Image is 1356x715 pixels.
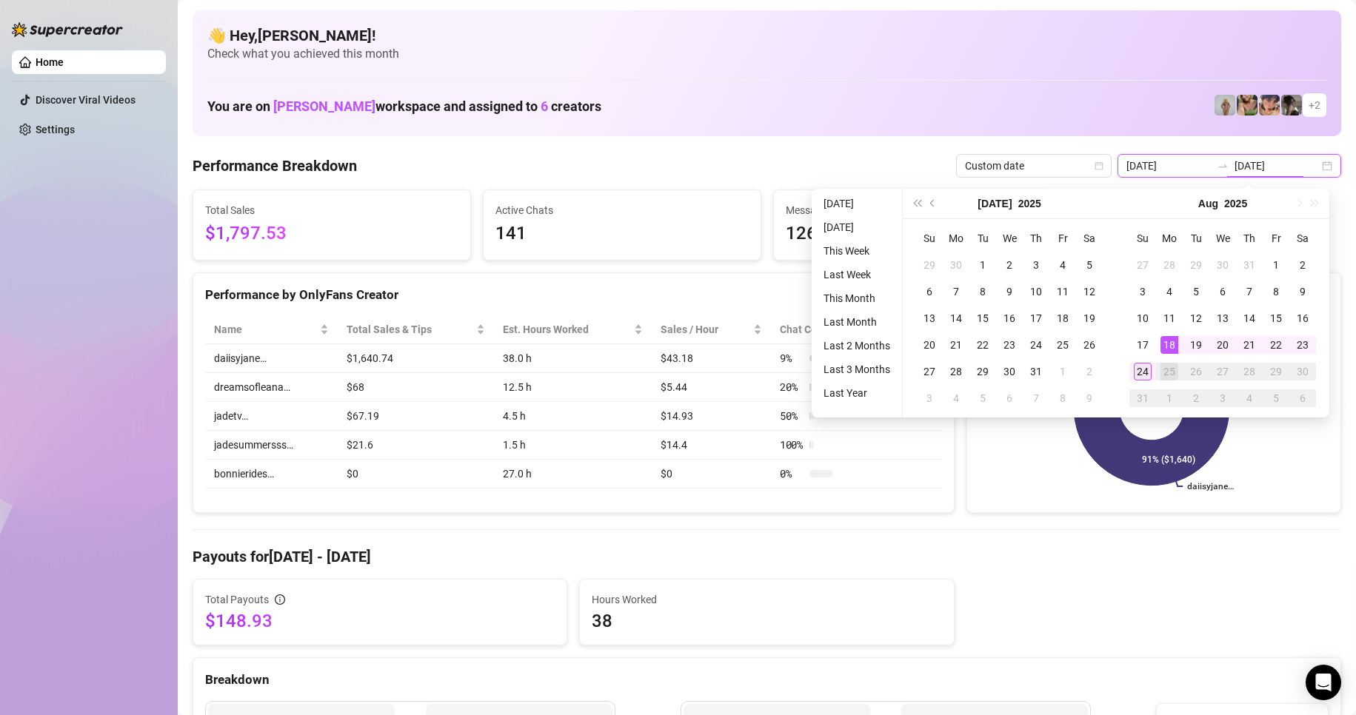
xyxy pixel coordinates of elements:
[652,402,771,431] td: $14.93
[1240,283,1258,301] div: 7
[205,670,1329,690] div: Breakdown
[1217,160,1229,172] span: swap-right
[214,321,317,338] span: Name
[916,385,943,412] td: 2025-08-03
[1001,363,1018,380] div: 30
[1054,363,1072,380] div: 1
[1156,278,1183,305] td: 2025-08-04
[1027,309,1045,327] div: 17
[1160,336,1178,354] div: 18
[978,189,1012,218] button: Choose a month
[1001,283,1018,301] div: 9
[818,218,896,236] li: [DATE]
[193,155,357,176] h4: Performance Breakdown
[1215,95,1235,115] img: Barbi
[1289,225,1316,252] th: Sa
[818,266,896,283] li: Last Week
[36,124,75,135] a: Settings
[1224,189,1247,218] button: Choose a year
[1001,389,1018,407] div: 6
[207,98,601,115] h1: You are on workspace and assigned to creators
[338,431,494,460] td: $21.6
[969,385,996,412] td: 2025-08-05
[1289,278,1316,305] td: 2025-08-09
[943,278,969,305] td: 2025-07-07
[1237,95,1258,115] img: dreamsofleana
[1156,332,1183,358] td: 2025-08-18
[1129,385,1156,412] td: 2025-08-31
[974,363,992,380] div: 29
[1263,252,1289,278] td: 2025-08-01
[205,344,338,373] td: daiisyjane…
[1023,332,1049,358] td: 2025-07-24
[1294,309,1312,327] div: 16
[661,321,750,338] span: Sales / Hour
[1023,305,1049,332] td: 2025-07-17
[205,402,338,431] td: jadetv…
[1081,283,1098,301] div: 12
[1236,225,1263,252] th: Th
[36,56,64,68] a: Home
[1049,358,1076,385] td: 2025-08-01
[207,46,1326,62] span: Check what you achieved this month
[1236,358,1263,385] td: 2025-08-28
[996,358,1023,385] td: 2025-07-30
[1209,278,1236,305] td: 2025-08-06
[943,225,969,252] th: Mo
[1160,363,1178,380] div: 25
[1187,283,1205,301] div: 5
[1160,283,1178,301] div: 4
[1156,252,1183,278] td: 2025-07-28
[1240,389,1258,407] div: 4
[207,25,1326,46] h4: 👋 Hey, [PERSON_NAME] !
[205,202,458,218] span: Total Sales
[1267,336,1285,354] div: 22
[1294,283,1312,301] div: 9
[780,466,804,482] span: 0 %
[969,252,996,278] td: 2025-07-01
[916,225,943,252] th: Su
[1183,385,1209,412] td: 2025-09-02
[818,313,896,331] li: Last Month
[771,315,942,344] th: Chat Conversion
[996,252,1023,278] td: 2025-07-02
[1236,278,1263,305] td: 2025-08-07
[1263,278,1289,305] td: 2025-08-08
[1076,225,1103,252] th: Sa
[996,278,1023,305] td: 2025-07-09
[494,431,652,460] td: 1.5 h
[541,98,548,114] span: 6
[1267,389,1285,407] div: 5
[592,609,941,633] span: 38
[780,437,804,453] span: 100 %
[503,321,631,338] div: Est. Hours Worked
[1129,358,1156,385] td: 2025-08-24
[1289,385,1316,412] td: 2025-09-06
[969,305,996,332] td: 2025-07-15
[1267,256,1285,274] div: 1
[1054,309,1072,327] div: 18
[1240,363,1258,380] div: 28
[1054,283,1072,301] div: 11
[1129,252,1156,278] td: 2025-07-27
[1156,385,1183,412] td: 2025-09-01
[947,283,965,301] div: 7
[1214,363,1232,380] div: 27
[1240,336,1258,354] div: 21
[1289,305,1316,332] td: 2025-08-16
[205,609,555,633] span: $148.93
[925,189,941,218] button: Previous month (PageUp)
[943,332,969,358] td: 2025-07-21
[1209,358,1236,385] td: 2025-08-27
[1076,332,1103,358] td: 2025-07-26
[1129,305,1156,332] td: 2025-08-10
[818,195,896,212] li: [DATE]
[1294,389,1312,407] div: 6
[1263,225,1289,252] th: Fr
[1054,336,1072,354] div: 25
[1294,336,1312,354] div: 23
[1187,309,1205,327] div: 12
[1023,385,1049,412] td: 2025-08-07
[205,285,942,305] div: Performance by OnlyFans Creator
[921,256,938,274] div: 29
